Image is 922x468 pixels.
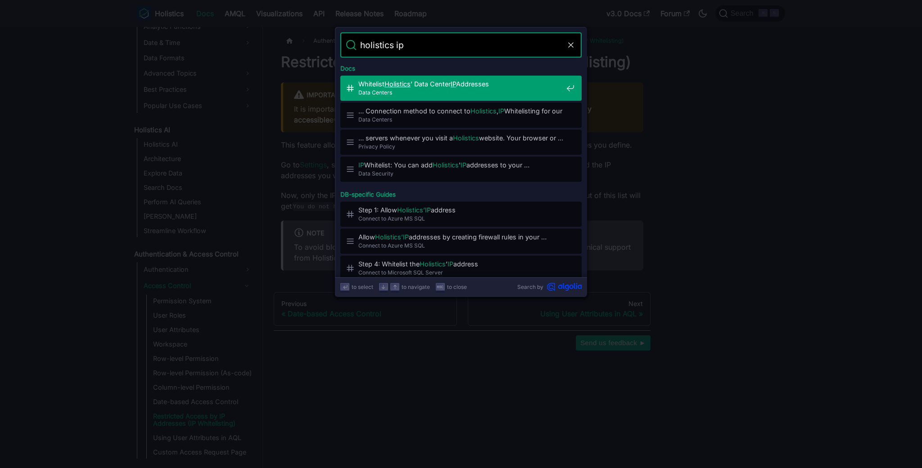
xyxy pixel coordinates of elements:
span: Search by [517,283,543,291]
mark: Holistics [453,134,479,142]
mark: Holistics [420,260,446,268]
span: Whitelist: You can add ' addresses to your … [358,161,563,169]
svg: Escape key [437,283,443,290]
span: Connect to Azure MS SQL [358,214,563,223]
mark: IP [498,107,504,115]
mark: Holistics’IP [397,206,431,214]
div: DB-specific Guides [339,184,583,202]
span: Allow addresses by creating firewall rules in your … [358,233,563,241]
span: Whitelist ’ Data Center Addresses​ [358,80,563,88]
a: WhitelistHolistics’ Data CenterIPAddresses​Data Centers [340,76,582,101]
div: Docs [339,58,583,76]
a: IPWhitelist: You can addHolistics'IPaddresses to your …Data Security [340,157,582,182]
a: … Connection method to connect toHolistics,IPWhitelisting for our …Data Centers [340,103,582,128]
span: Step 1: Allow address​ [358,206,563,214]
mark: Holistics [470,107,497,115]
a: Search byAlgolia [517,283,582,291]
svg: Algolia [547,283,582,291]
span: Data Security [358,169,563,178]
span: Data Centers [358,115,563,124]
span: Step 4: Whitelist the ’ address​ [358,260,563,268]
mark: Holistics [433,161,459,169]
a: … servers whenever you visit aHolisticswebsite. Your browser or …Privacy Policy [340,130,582,155]
mark: IP [451,80,456,88]
a: Step 1: AllowHolistics’IPaddress​Connect to Azure MS SQL [340,202,582,227]
span: to navigate [402,283,430,291]
span: … servers whenever you visit a website. Your browser or … [358,134,563,142]
mark: IP [447,260,453,268]
mark: IP [358,161,364,169]
a: AllowHolistics’IPaddresses by creating firewall rules in your …Connect to Azure MS SQL [340,229,582,254]
mark: Holistics [384,80,411,88]
svg: Arrow down [380,283,387,290]
a: Step 4: Whitelist theHolistics’IPaddress​Connect to Microsoft SQL Server [340,256,582,281]
span: Privacy Policy [358,142,563,151]
mark: IP [461,161,466,169]
button: Clear the query [565,40,576,50]
svg: Arrow up [392,283,398,290]
span: to select [352,283,373,291]
span: … Connection method to connect to , Whitelisting for our … [358,107,563,115]
span: Connect to Azure MS SQL [358,241,563,250]
span: Data Centers [358,88,563,97]
svg: Enter key [342,283,348,290]
mark: Holistics’IP [375,233,409,241]
span: Connect to Microsoft SQL Server [358,268,563,277]
input: Search docs [357,32,565,58]
span: to close [447,283,467,291]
